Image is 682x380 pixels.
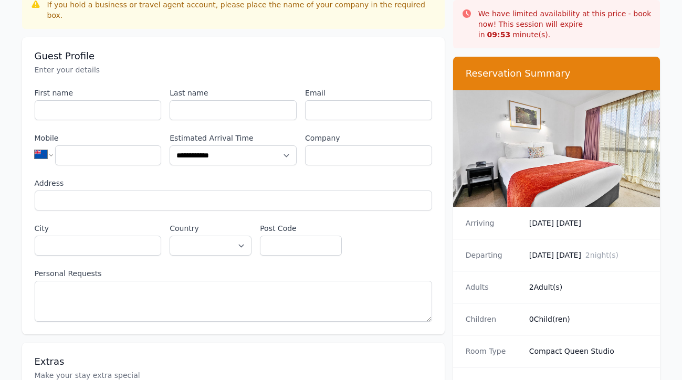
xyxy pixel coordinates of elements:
[35,355,432,368] h3: Extras
[466,346,521,356] dt: Room Type
[529,218,648,228] dd: [DATE] [DATE]
[585,251,618,259] span: 2 night(s)
[487,30,511,39] strong: 09 : 53
[35,50,432,62] h3: Guest Profile
[466,67,648,80] h3: Reservation Summary
[35,133,162,143] label: Mobile
[305,133,432,143] label: Company
[35,65,432,75] p: Enter your details
[35,178,432,188] label: Address
[529,282,648,292] dd: 2 Adult(s)
[478,8,652,40] p: We have limited availability at this price - book now! This session will expire in minute(s).
[466,250,521,260] dt: Departing
[466,282,521,292] dt: Adults
[529,250,648,260] dd: [DATE] [DATE]
[170,88,297,98] label: Last name
[170,133,297,143] label: Estimated Arrival Time
[260,223,342,234] label: Post Code
[35,88,162,98] label: First name
[453,90,660,207] img: Compact Queen Studio
[529,314,648,324] dd: 0 Child(ren)
[529,346,648,356] dd: Compact Queen Studio
[305,88,432,98] label: Email
[35,223,162,234] label: City
[35,268,432,279] label: Personal Requests
[466,218,521,228] dt: Arriving
[466,314,521,324] dt: Children
[170,223,251,234] label: Country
